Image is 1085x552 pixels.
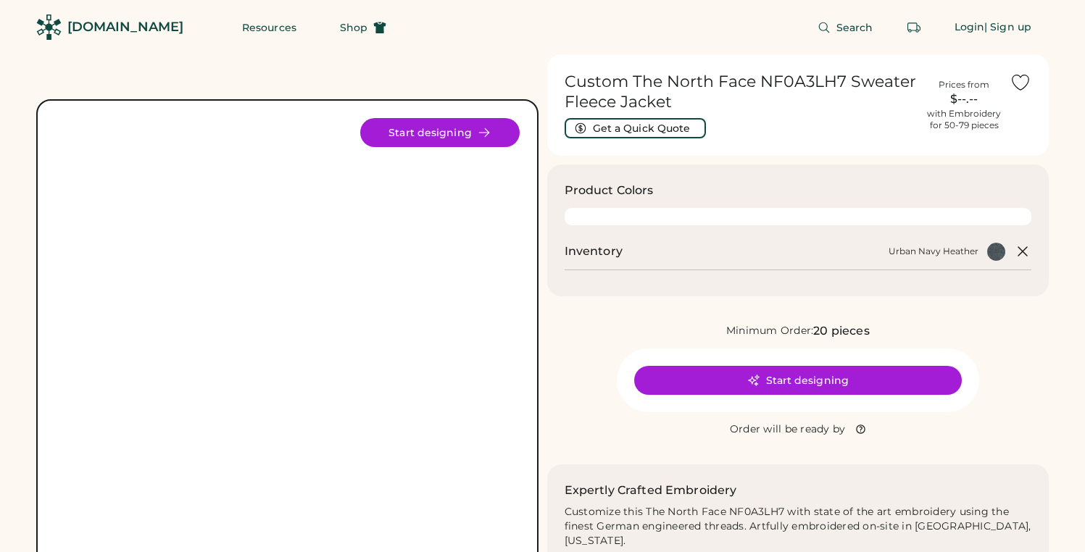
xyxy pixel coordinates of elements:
h1: Custom The North Face NF0A3LH7 Sweater Fleece Jacket [565,72,919,112]
button: Start designing [634,366,962,395]
button: Shop [323,13,404,42]
div: Urban Navy Heather [889,246,978,257]
div: Order will be ready by [730,422,846,437]
button: Retrieve an order [899,13,928,42]
div: Login [955,20,985,35]
img: Rendered Logo - Screens [36,14,62,40]
button: Resources [225,13,314,42]
div: Prices from [939,79,989,91]
div: 20 pieces [813,322,869,340]
button: Start designing [360,118,520,147]
div: Customize this The North Face NF0A3LH7 with state of the art embroidery using the finest German e... [565,505,1032,548]
button: Search [800,13,891,42]
div: Minimum Order: [726,324,814,338]
h2: Expertly Crafted Embroidery [565,482,737,499]
span: Shop [340,22,367,33]
h3: Product Colors [565,182,654,199]
div: with Embroidery for 50-79 pieces [927,108,1001,131]
div: $--.-- [927,91,1001,108]
span: Search [836,22,873,33]
h2: Inventory [565,243,623,260]
button: Get a Quick Quote [565,118,706,138]
div: | Sign up [984,20,1031,35]
div: [DOMAIN_NAME] [67,18,183,36]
